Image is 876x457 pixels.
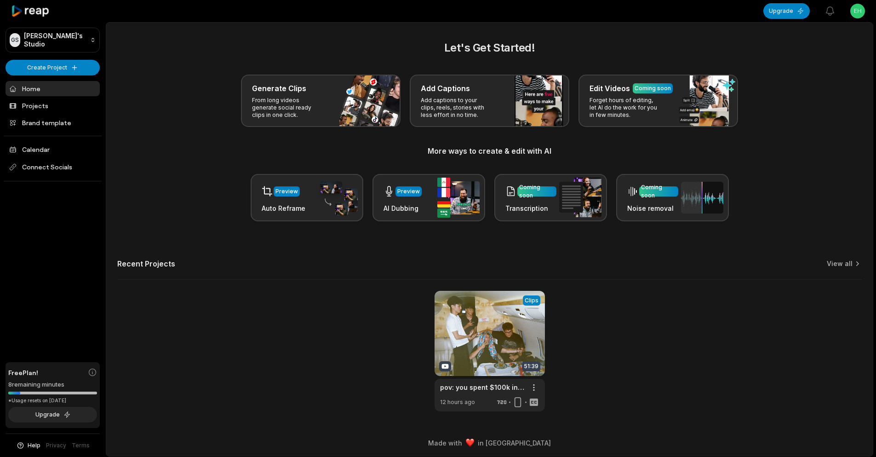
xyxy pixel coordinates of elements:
[6,142,100,157] a: Calendar
[8,380,97,389] div: 8 remaining minutes
[6,60,100,75] button: Create Project
[627,203,678,213] h3: Noise removal
[24,32,86,48] p: [PERSON_NAME]'s Studio
[6,81,100,96] a: Home
[28,441,40,450] span: Help
[681,182,723,214] img: noise_removal.png
[252,83,306,94] h3: Generate Clips
[262,203,305,213] h3: Auto Reframe
[315,180,358,216] img: auto_reframe.png
[384,203,422,213] h3: AI Dubbing
[440,382,525,392] a: pov: you spent $100k in [GEOGRAPHIC_DATA] at 20...
[437,178,480,218] img: ai_dubbing.png
[46,441,66,450] a: Privacy
[115,438,865,448] div: Made with in [GEOGRAPHIC_DATA]
[421,83,470,94] h3: Add Captions
[466,439,474,447] img: heart emoji
[6,159,100,175] span: Connect Socials
[117,40,862,56] h2: Let's Get Started!
[117,145,862,156] h3: More ways to create & edit with AI
[252,97,323,119] p: From long videos generate social ready clips in one click.
[6,115,100,130] a: Brand template
[8,407,97,422] button: Upgrade
[635,84,671,93] div: Coming soon
[397,187,420,196] div: Preview
[8,368,38,377] span: Free Plan!
[275,187,298,196] div: Preview
[16,441,40,450] button: Help
[590,97,661,119] p: Forget hours of editing, let AI do the work for you in few minutes.
[505,203,556,213] h3: Transcription
[117,259,175,268] h2: Recent Projects
[763,3,810,19] button: Upgrade
[6,98,100,113] a: Projects
[519,183,555,200] div: Coming soon
[72,441,90,450] a: Terms
[10,33,20,47] div: GS
[559,178,601,217] img: transcription.png
[590,83,630,94] h3: Edit Videos
[8,397,97,404] div: *Usage resets on [DATE]
[827,259,853,268] a: View all
[641,183,676,200] div: Coming soon
[421,97,492,119] p: Add captions to your clips, reels, stories with less effort in no time.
